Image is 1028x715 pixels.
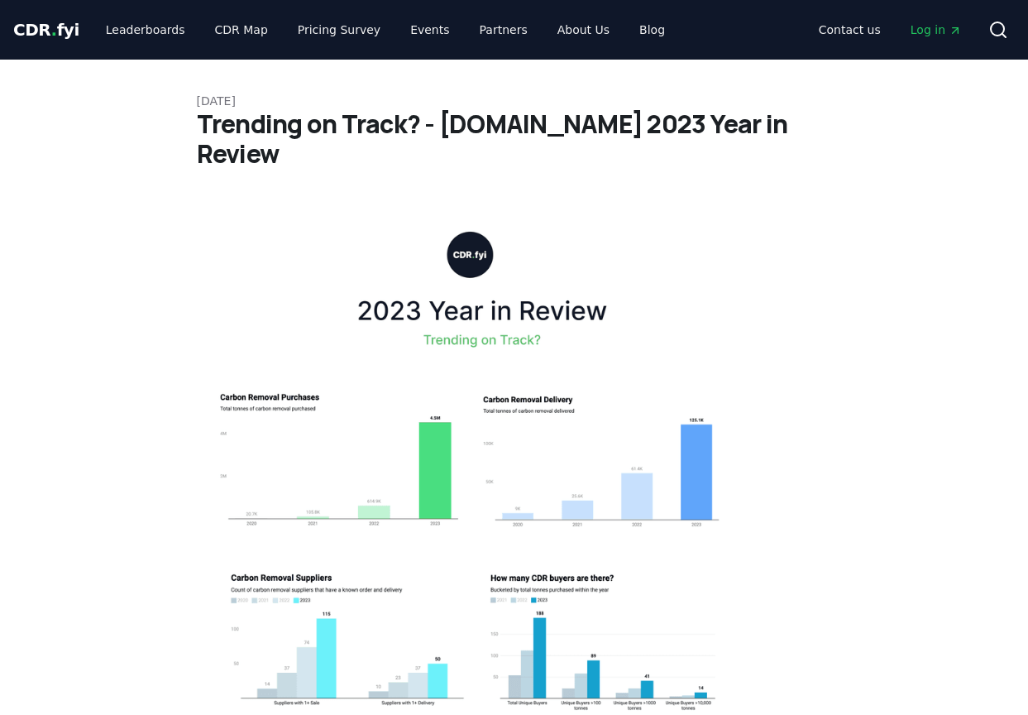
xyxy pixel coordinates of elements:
[806,15,894,45] a: Contact us
[466,15,541,45] a: Partners
[13,20,79,40] span: CDR fyi
[911,22,962,38] span: Log in
[284,15,394,45] a: Pricing Survey
[202,15,281,45] a: CDR Map
[93,15,678,45] nav: Main
[806,15,975,45] nav: Main
[93,15,198,45] a: Leaderboards
[13,18,79,41] a: CDR.fyi
[197,109,832,169] h1: Trending on Track? - [DOMAIN_NAME] 2023 Year in Review
[897,15,975,45] a: Log in
[197,93,832,109] p: [DATE]
[626,15,678,45] a: Blog
[51,20,57,40] span: .
[544,15,623,45] a: About Us
[397,15,462,45] a: Events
